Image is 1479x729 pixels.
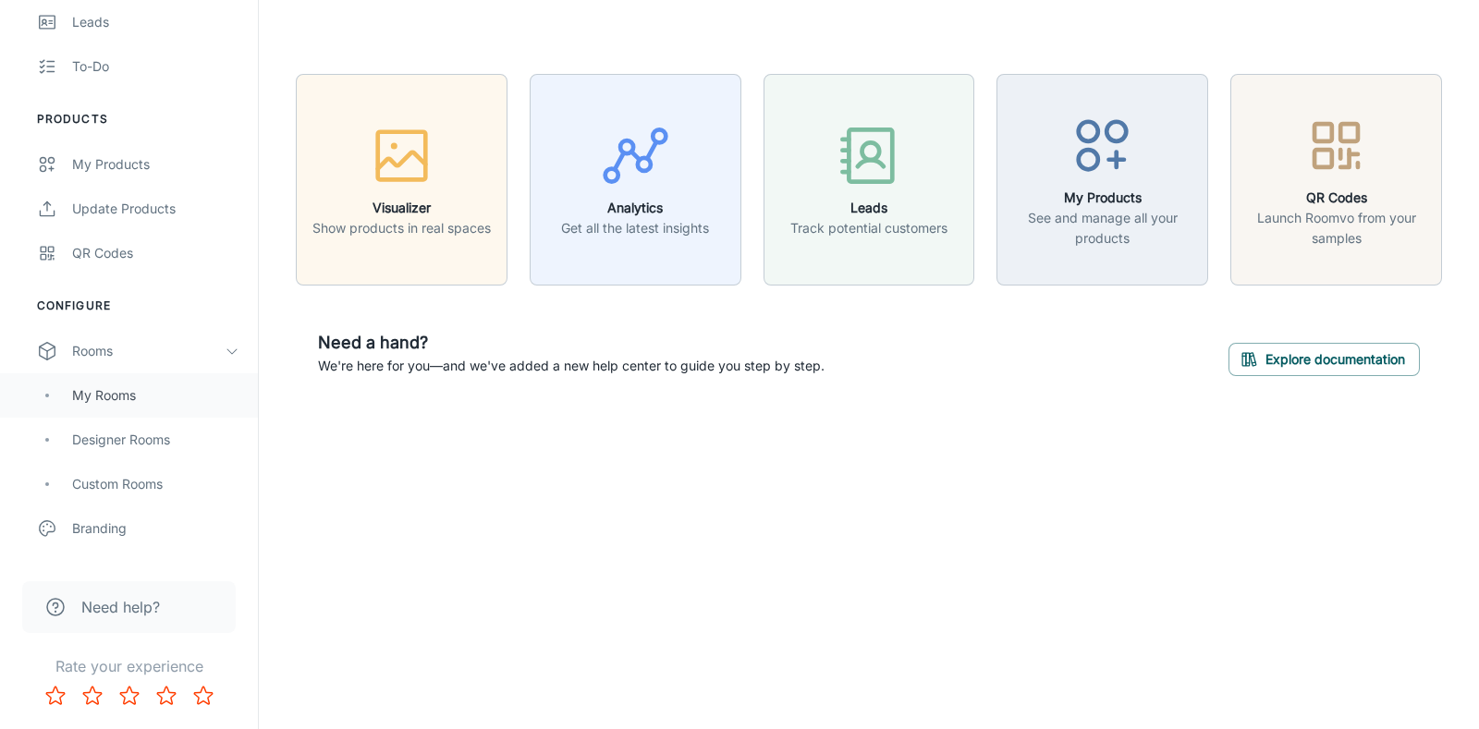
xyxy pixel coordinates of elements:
[1008,188,1196,208] h6: My Products
[1230,169,1442,188] a: QR CodesLaunch Roomvo from your samples
[72,56,239,77] div: To-do
[1242,208,1430,249] p: Launch Roomvo from your samples
[790,218,947,238] p: Track potential customers
[790,198,947,218] h6: Leads
[996,169,1208,188] a: My ProductsSee and manage all your products
[318,330,825,356] h6: Need a hand?
[530,169,741,188] a: AnalyticsGet all the latest insights
[764,74,975,286] button: LeadsTrack potential customers
[312,198,491,218] h6: Visualizer
[72,430,239,450] div: Designer Rooms
[561,218,709,238] p: Get all the latest insights
[530,74,741,286] button: AnalyticsGet all the latest insights
[1008,208,1196,249] p: See and manage all your products
[1242,188,1430,208] h6: QR Codes
[72,341,225,361] div: Rooms
[312,218,491,238] p: Show products in real spaces
[1230,74,1442,286] button: QR CodesLaunch Roomvo from your samples
[72,243,239,263] div: QR Codes
[318,356,825,376] p: We're here for you—and we've added a new help center to guide you step by step.
[1228,343,1420,376] button: Explore documentation
[72,12,239,32] div: Leads
[561,198,709,218] h6: Analytics
[1228,348,1420,367] a: Explore documentation
[764,169,975,188] a: LeadsTrack potential customers
[996,74,1208,286] button: My ProductsSee and manage all your products
[72,154,239,175] div: My Products
[296,74,507,286] button: VisualizerShow products in real spaces
[72,199,239,219] div: Update Products
[72,385,239,406] div: My Rooms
